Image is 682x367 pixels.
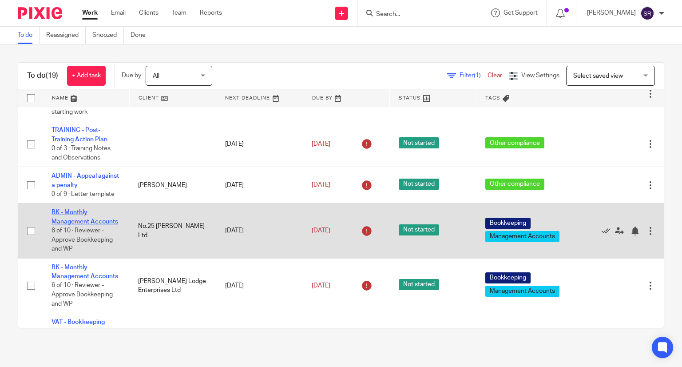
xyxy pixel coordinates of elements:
td: [DATE] [216,258,303,313]
a: Email [111,8,126,17]
td: [DATE] [216,121,303,167]
a: Clients [139,8,159,17]
span: Management Accounts [485,231,559,242]
a: Done [131,27,152,44]
span: 6 of 10 · Reviewer - Approve Bookkeeping and WP [52,227,113,252]
a: ADMIN - Appeal against a penalty [52,173,119,188]
a: VAT - Bookkeeping mthly tasks - [DATE] [52,319,108,334]
span: [DATE] [312,227,330,234]
span: Not started [399,179,439,190]
span: Filter [460,72,488,79]
span: All [153,73,159,79]
span: View Settings [521,72,559,79]
span: 6 of 10 · Reviewer - Approve Bookkeeping and WP [52,283,113,307]
td: [PERSON_NAME] Lodge Enterprises Ltd [129,258,216,313]
a: Reassigned [46,27,86,44]
span: Tags [485,96,500,100]
span: 0 of 9 · Letter template [52,191,115,197]
span: Other compliance [485,137,544,148]
span: [DATE] [312,141,330,147]
span: (19) [46,72,58,79]
span: 0 of 3 · Training Notes and Observations [52,145,111,161]
span: Not started [399,279,439,290]
a: Snoozed [92,27,124,44]
span: Not started [399,224,439,235]
a: Work [82,8,98,17]
a: Team [172,8,186,17]
a: Clear [488,72,502,79]
span: Get Support [504,10,538,16]
span: Other compliance [485,179,544,190]
td: [DATE] [216,167,303,203]
td: [DATE] [216,203,303,258]
h1: To do [27,71,58,80]
a: Reports [200,8,222,17]
p: Due by [122,71,141,80]
img: Pixie [18,7,62,19]
a: BK - Monthly Management Accounts [52,264,118,279]
span: Bookkeeping [485,272,531,283]
td: [PERSON_NAME] [129,167,216,203]
a: TRAINING - Post-Training Action Plan [52,127,107,142]
a: Mark as done [602,226,615,235]
td: No.25 [PERSON_NAME] Ltd [129,203,216,258]
span: Bookkeeping [485,218,531,229]
span: [DATE] [312,283,330,289]
a: + Add task [67,66,106,86]
a: To do [18,27,40,44]
span: Management Accounts [485,286,559,297]
span: (1) [474,72,481,79]
span: Select saved view [573,73,623,79]
a: BK - Monthly Management Accounts [52,209,118,224]
p: [PERSON_NAME] [587,8,636,17]
input: Search [375,11,455,19]
span: [DATE] [312,182,330,188]
img: svg%3E [640,6,654,20]
span: Not started [399,137,439,148]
